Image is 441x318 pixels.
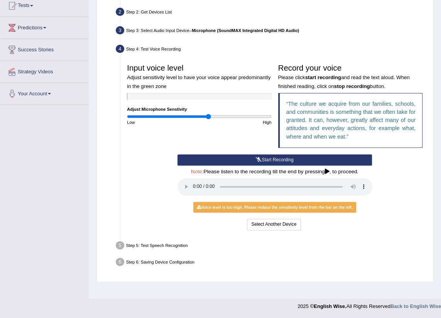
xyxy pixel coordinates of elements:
div: Step 6: Saving Device Configuration [113,255,430,270]
h3: Input voice level [127,64,271,90]
a: Your Account [0,83,88,102]
a: Success Stories [0,39,88,58]
span: – [189,28,299,33]
small: Adjust sensitivity level to have your voice appear predominantly in the green zone [127,74,270,89]
div: Low [124,119,199,125]
q: The culture we acquire from our families, schools, and communities is something that we often tak... [286,101,416,140]
div: Step 4: Test Voice Recording [113,43,430,57]
h3: Record your voice [278,64,422,90]
b: start recording [305,74,341,80]
label: Adjust Microphone Senstivity [127,106,187,112]
button: Start Recording [177,154,372,166]
a: Back to English Wise [390,303,441,309]
b: stop recording [334,83,370,89]
button: Select Another Device [247,219,301,230]
div: Step 3: Select Audio Input Device [113,24,430,39]
a: Strategy Videos [0,61,88,80]
b: Microphone (SoundMAX Integrated Digital HD Audio) [192,28,299,33]
a: Predictions [0,17,88,36]
h4: Please listen to the recording till the end by pressing , to proceed. [177,169,372,175]
small: Please click and read the text aloud. When finished reading, click on button. [278,74,410,89]
span: Note: [191,169,204,174]
div: 2025 © All Rights Reserved [297,299,441,310]
strong: English Wise. [314,303,346,309]
div: Step 2: Get Devices List [113,6,430,20]
div: Step 5: Test Speech Recognition [113,239,430,254]
div: Voice level is too high. Please reduce the sensitivity level from the bar on the left. [193,202,356,213]
div: High [199,119,275,125]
